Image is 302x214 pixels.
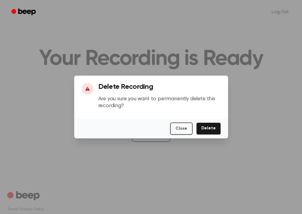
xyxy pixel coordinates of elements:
button: Delete [196,122,221,135]
p: Are you sure you want to permanently delete this recording? [98,96,221,109]
a: Beep [7,6,41,18]
h3: Delete Recording [98,83,221,91]
a: Log Out [266,5,295,19]
button: Close [170,122,193,135]
div: ⚠ [81,83,93,95]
